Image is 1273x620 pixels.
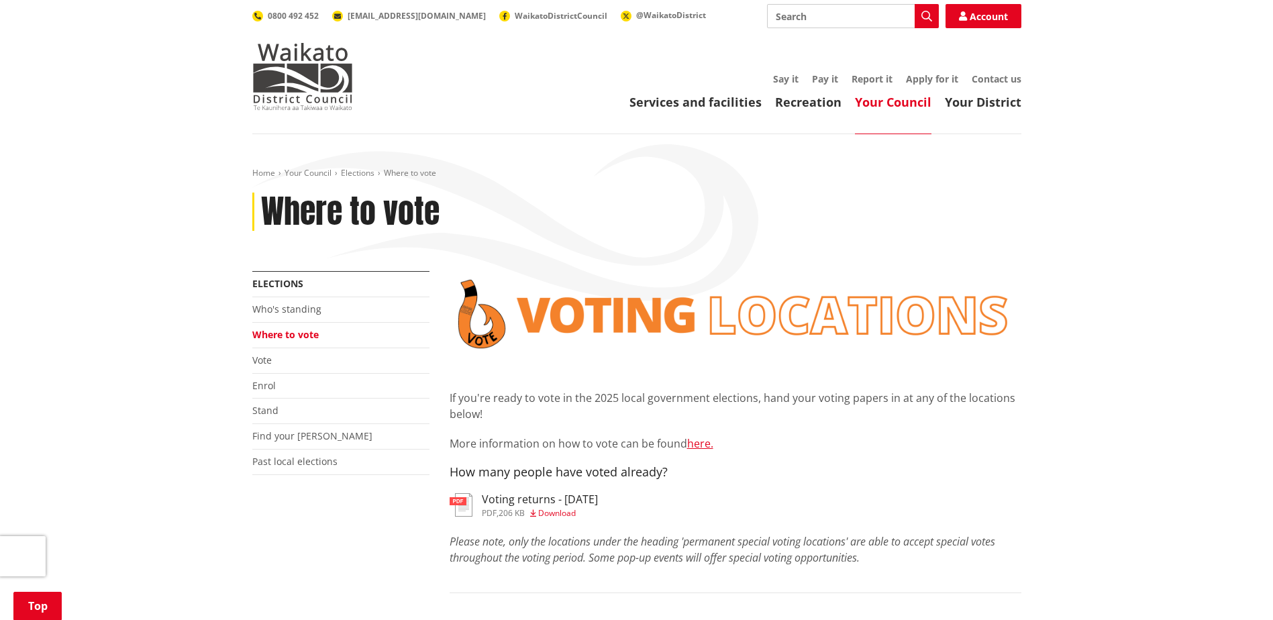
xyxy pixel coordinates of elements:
[1211,564,1260,612] iframe: Messenger Launcher
[767,4,939,28] input: Search input
[348,10,486,21] span: [EMAIL_ADDRESS][DOMAIN_NAME]
[450,465,1021,480] h4: How many people have voted already?
[855,94,931,110] a: Your Council
[252,328,319,341] a: Where to vote
[252,43,353,110] img: Waikato District Council - Te Kaunihera aa Takiwaa o Waikato
[450,435,1021,452] p: More information on how to vote can be found
[285,167,332,178] a: Your Council
[252,277,303,290] a: Elections
[773,72,799,85] a: Say it
[482,507,497,519] span: pdf
[945,94,1021,110] a: Your District
[499,10,607,21] a: WaikatoDistrictCouncil
[812,72,838,85] a: Pay it
[341,167,374,178] a: Elections
[482,493,598,506] h3: Voting returns - [DATE]
[252,354,272,366] a: Vote
[687,436,713,451] a: here.
[972,72,1021,85] a: Contact us
[629,94,762,110] a: Services and facilities
[450,534,995,565] em: Please note, only the locations under the heading 'permanent special voting locations' are able t...
[252,167,275,178] a: Home
[252,404,278,417] a: Stand
[450,390,1021,422] p: If you're ready to vote in the 2025 local government elections, hand your voting papers in at any...
[450,493,598,517] a: Voting returns - [DATE] pdf,206 KB Download
[499,507,525,519] span: 206 KB
[252,10,319,21] a: 0800 492 452
[252,168,1021,179] nav: breadcrumb
[268,10,319,21] span: 0800 492 452
[13,592,62,620] a: Top
[946,4,1021,28] a: Account
[636,9,706,21] span: @WaikatoDistrict
[906,72,958,85] a: Apply for it
[252,455,338,468] a: Past local elections
[538,507,576,519] span: Download
[621,9,706,21] a: @WaikatoDistrict
[384,167,436,178] span: Where to vote
[332,10,486,21] a: [EMAIL_ADDRESS][DOMAIN_NAME]
[252,303,321,315] a: Who's standing
[252,429,372,442] a: Find your [PERSON_NAME]
[450,271,1021,357] img: voting locations banner
[852,72,893,85] a: Report it
[261,193,440,231] h1: Where to vote
[515,10,607,21] span: WaikatoDistrictCouncil
[252,379,276,392] a: Enrol
[450,493,472,517] img: document-pdf.svg
[775,94,842,110] a: Recreation
[482,509,598,517] div: ,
